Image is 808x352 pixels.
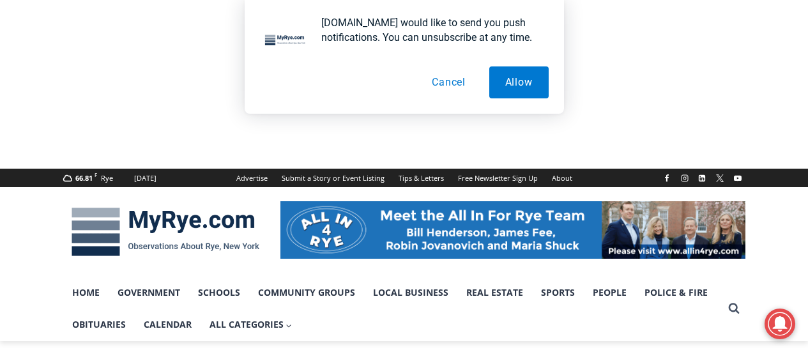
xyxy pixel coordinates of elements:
[229,169,579,187] nav: Secondary Navigation
[489,66,549,98] button: Allow
[451,169,545,187] a: Free Newsletter Sign Up
[364,277,457,309] a: Local Business
[280,201,745,259] img: All in for Rye
[63,277,722,341] nav: Primary Navigation
[416,66,482,98] button: Cancel
[694,171,710,186] a: Linkedin
[63,277,109,309] a: Home
[249,277,364,309] a: Community Groups
[545,169,579,187] a: About
[63,309,135,341] a: Obituaries
[229,169,275,187] a: Advertise
[134,172,156,184] div: [DATE]
[712,171,728,186] a: X
[584,277,636,309] a: People
[677,171,692,186] a: Instagram
[659,171,675,186] a: Facebook
[109,277,189,309] a: Government
[101,172,113,184] div: Rye
[722,297,745,320] button: View Search Form
[95,171,97,178] span: F
[636,277,717,309] a: Police & Fire
[275,169,392,187] a: Submit a Story or Event Listing
[730,171,745,186] a: YouTube
[532,277,584,309] a: Sports
[311,15,549,45] div: [DOMAIN_NAME] would like to send you push notifications. You can unsubscribe at any time.
[210,318,293,332] span: All Categories
[189,277,249,309] a: Schools
[457,277,532,309] a: Real Estate
[392,169,451,187] a: Tips & Letters
[63,199,268,265] img: MyRye.com
[201,309,301,341] a: All Categories
[135,309,201,341] a: Calendar
[75,173,93,183] span: 66.81
[260,15,311,66] img: notification icon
